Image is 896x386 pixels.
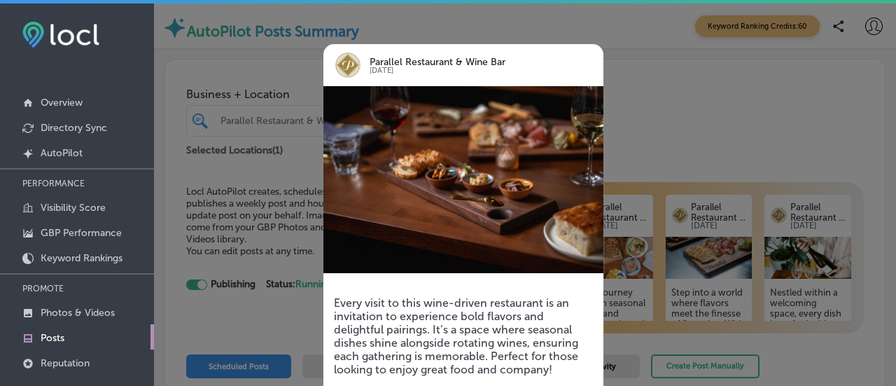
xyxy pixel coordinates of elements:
[370,58,564,67] p: Parallel Restaurant & Wine Bar
[41,97,83,109] p: Overview
[41,122,107,134] p: Directory Sync
[323,86,603,273] img: 1753395641fe85496a-83ba-4b8a-aa0f-e9b54c7cfaa0_2024-07-30.jpg
[41,202,106,214] p: Visibility Score
[41,227,122,239] p: GBP Performance
[41,252,122,264] p: Keyword Rankings
[370,67,564,75] p: [DATE]
[41,307,115,319] p: Photos & Videos
[41,147,83,159] p: AutoPilot
[22,22,99,48] img: fda3e92497d09a02dc62c9cd864e3231.png
[334,51,362,79] img: logo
